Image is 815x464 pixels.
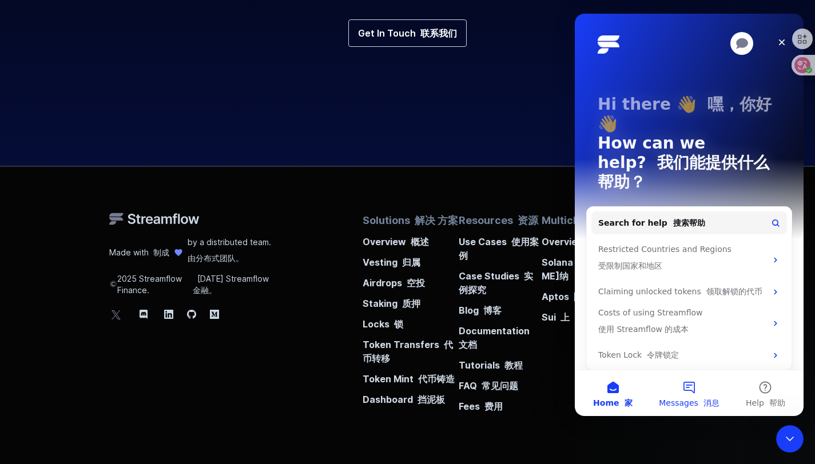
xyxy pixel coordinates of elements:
[348,19,467,47] a: Get In Touch 联系我们
[188,237,271,269] p: by a distributed team.
[363,386,459,406] a: Dashboard 挡泥板
[459,262,542,297] a: Case Studies 实例探究
[459,393,542,413] a: Fees 费用
[459,228,542,262] a: Use Cases 使用案例
[483,305,502,316] font: 博客
[574,291,610,302] font: 阿普托斯
[363,310,459,331] p: Locks
[459,262,542,297] p: Case Studies
[109,269,271,296] p: 2025 Streamflow Finance.
[459,213,542,228] p: Resources
[363,228,459,249] p: Overview
[363,213,459,228] p: Solutions
[411,236,429,247] font: 概述
[402,257,420,268] font: 归属
[402,298,420,309] font: 质押
[109,213,200,225] img: Streamflow Logo
[363,365,459,386] a: Token Mint 代币铸造
[459,372,542,393] p: FAQ
[542,249,642,283] a: Solana [PERSON_NAME]纳
[153,247,169,257] font: 制成
[459,228,542,262] p: Use Cases
[542,228,642,249] p: Overview
[363,365,459,386] p: Token Mint
[188,253,244,263] font: 由分布式团队。
[363,310,459,331] a: Locks 锁
[459,317,542,351] p: Documentation
[418,373,455,385] font: 代币铸造
[420,27,457,39] font: 联系我们
[459,339,477,350] font: 文档
[363,228,459,249] a: Overview 概述
[542,228,642,249] a: Overview 概述
[418,394,445,405] font: 挡泥板
[415,214,458,226] font: 解决 方案
[542,213,642,228] p: Multichain
[542,283,642,303] a: Aptos 阿普托斯
[363,249,459,269] a: Vesting 归属
[459,372,542,393] a: FAQ 常见问题
[363,331,459,365] a: Token Transfers 代币转移
[459,297,542,317] a: Blog 博客
[459,297,542,317] p: Blog
[193,274,269,295] font: [DATE] Streamflow 金融。
[459,270,533,295] font: 实例探究
[363,386,459,406] p: Dashboard
[394,318,403,330] font: 锁
[459,351,542,372] a: Tutorials 教程
[363,269,459,290] a: Airdrops 空投
[560,311,570,323] font: 上
[363,331,459,365] p: Token Transfers
[459,393,542,413] p: Fees
[482,380,518,391] font: 常见问题
[363,269,459,290] p: Airdrops
[363,290,459,310] a: Staking 质押
[484,401,503,412] font: 费用
[518,214,538,226] font: 资源
[542,303,642,324] a: Sui 上
[459,351,542,372] p: Tutorials
[363,290,459,310] p: Staking
[363,249,459,269] p: Vesting
[504,359,523,371] font: 教程
[542,303,642,324] p: Sui
[109,247,169,258] p: Made with
[575,14,804,416] iframe: Intercom live chat
[776,425,804,453] iframe: Intercom live chat
[363,339,453,364] font: 代币转移
[459,317,542,351] a: Documentation 文档
[407,277,425,289] font: 空投
[542,283,642,303] p: Aptos
[542,249,642,283] p: Solana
